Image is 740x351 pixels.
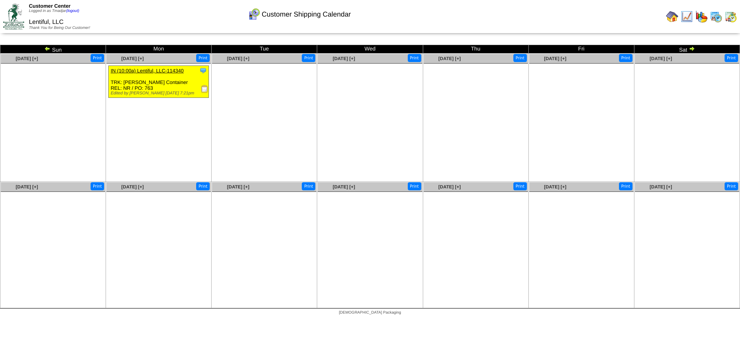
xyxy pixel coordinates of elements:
[408,182,421,190] button: Print
[408,54,421,62] button: Print
[111,91,209,96] div: Edited by [PERSON_NAME] [DATE] 7:21pm
[29,19,64,25] span: Lentiful, LLC
[29,9,79,13] span: Logged in as Tmadjar
[121,56,144,61] a: [DATE] [+]
[29,26,90,30] span: Thank You for Being Our Customer!
[650,184,672,190] a: [DATE] [+]
[695,10,708,23] img: graph.gif
[689,45,695,52] img: arrowright.gif
[16,184,38,190] a: [DATE] [+]
[333,184,355,190] a: [DATE] [+]
[619,54,632,62] button: Print
[227,184,249,190] a: [DATE] [+]
[121,184,144,190] a: [DATE] [+]
[725,10,737,23] img: calendarinout.gif
[106,45,212,54] td: Mon
[0,45,106,54] td: Sun
[423,45,528,54] td: Thu
[66,9,79,13] a: (logout)
[544,184,566,190] a: [DATE] [+]
[111,68,183,74] a: IN (10:00a) Lentiful, LLC-114340
[212,45,317,54] td: Tue
[438,56,461,61] a: [DATE] [+]
[339,311,401,315] span: [DEMOGRAPHIC_DATA] Packaging
[650,56,672,61] a: [DATE] [+]
[513,54,527,62] button: Print
[109,66,209,98] div: TRK: [PERSON_NAME] Container REL: NR / PO: 763
[681,10,693,23] img: line_graph.gif
[262,10,351,18] span: Customer Shipping Calendar
[619,182,632,190] button: Print
[248,8,260,20] img: calendarcustomer.gif
[528,45,634,54] td: Fri
[91,54,104,62] button: Print
[333,56,355,61] a: [DATE] [+]
[91,182,104,190] button: Print
[710,10,722,23] img: calendarprod.gif
[199,67,207,74] img: Tooltip
[725,182,738,190] button: Print
[544,56,566,61] a: [DATE] [+]
[666,10,678,23] img: home.gif
[196,54,210,62] button: Print
[725,54,738,62] button: Print
[227,56,249,61] a: [DATE] [+]
[29,3,71,9] span: Customer Center
[302,182,315,190] button: Print
[317,45,423,54] td: Wed
[634,45,740,54] td: Sat
[438,184,461,190] a: [DATE] [+]
[513,182,527,190] button: Print
[3,3,24,29] img: ZoRoCo_Logo(Green%26Foil)%20jpg.webp
[201,85,209,93] img: Receiving Document
[302,54,315,62] button: Print
[196,182,210,190] button: Print
[44,45,50,52] img: arrowleft.gif
[16,56,38,61] a: [DATE] [+]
